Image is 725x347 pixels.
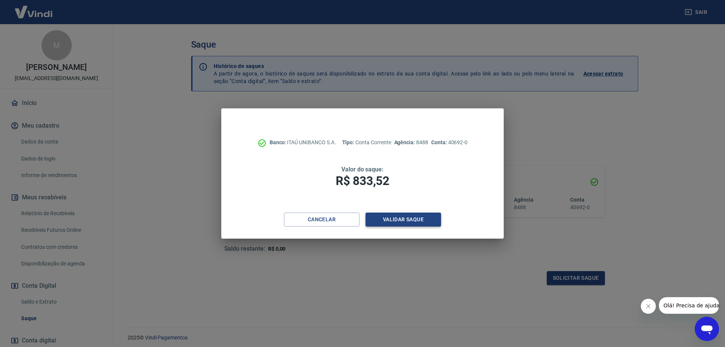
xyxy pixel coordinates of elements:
[366,213,441,227] button: Validar saque
[270,139,336,147] p: ITAÚ UNIBANCO S.A.
[336,174,389,188] span: R$ 833,52
[394,139,416,145] span: Agência:
[270,139,287,145] span: Banco:
[431,139,448,145] span: Conta:
[695,317,719,341] iframe: Botão para abrir a janela de mensagens
[431,139,467,147] p: 40692-0
[641,299,656,314] iframe: Fechar mensagem
[341,166,384,173] span: Valor do saque:
[342,139,356,145] span: Tipo:
[5,5,63,11] span: Olá! Precisa de ajuda?
[284,213,359,227] button: Cancelar
[659,297,719,314] iframe: Mensagem da empresa
[394,139,428,147] p: 8488
[342,139,391,147] p: Conta Corrente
